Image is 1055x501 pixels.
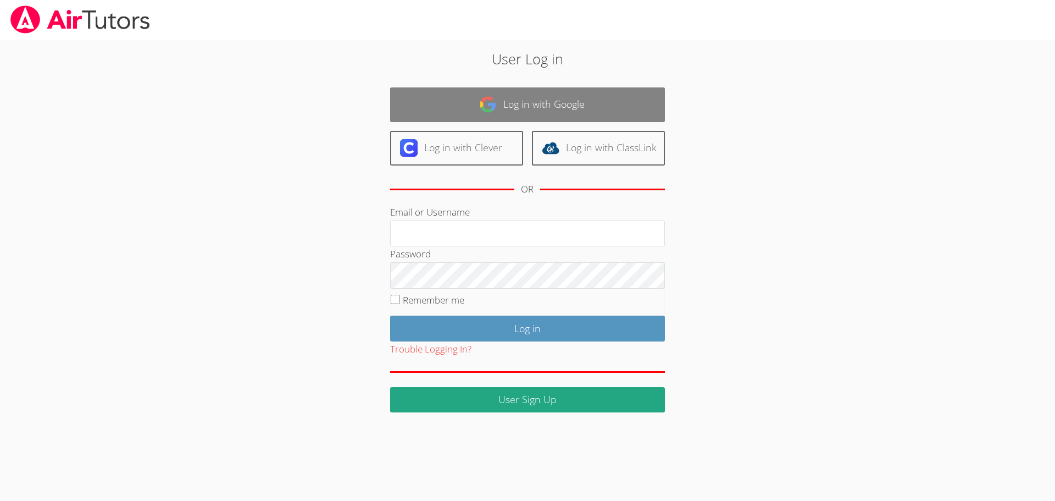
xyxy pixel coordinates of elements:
a: User Sign Up [390,387,665,413]
label: Password [390,247,431,260]
label: Remember me [403,294,464,306]
a: Log in with Clever [390,131,523,166]
label: Email or Username [390,206,470,218]
button: Trouble Logging In? [390,342,471,357]
img: classlink-logo-d6bb404cc1216ec64c9a2012d9dc4662098be43eaf13dc465df04b49fa7ab582.svg [542,139,559,157]
img: airtutors_banner-c4298cdbf04f3fff15de1276eac7730deb9818008684d7c2e4769d2f7ddbe033.png [9,5,151,34]
input: Log in [390,316,665,342]
img: google-logo-50288ca7cdecda66e5e0955fdab243c47b7ad437acaf1139b6f446037453330a.svg [479,96,497,113]
img: clever-logo-6eab21bc6e7a338710f1a6ff85c0baf02591cd810cc4098c63d3a4b26e2feb20.svg [400,139,418,157]
a: Log in with ClassLink [532,131,665,166]
div: OR [521,181,534,197]
a: Log in with Google [390,87,665,122]
h2: User Log in [243,48,813,69]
